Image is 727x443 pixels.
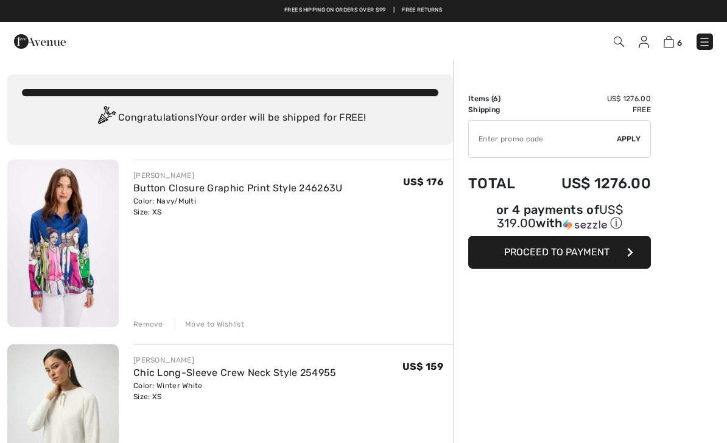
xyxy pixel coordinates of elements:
[468,93,531,104] td: Items ( )
[493,94,498,103] span: 6
[664,36,674,48] img: Shopping Bag
[14,29,66,54] img: 1ère Avenue
[22,106,438,130] div: Congratulations! Your order will be shipped for FREE!
[614,37,624,47] img: Search
[468,163,531,204] td: Total
[133,367,337,378] a: Chic Long-Sleeve Crew Neck Style 254955
[133,355,337,366] div: [PERSON_NAME]
[393,6,395,15] span: |
[639,36,649,48] img: My Info
[504,246,609,258] span: Proceed to Payment
[563,219,607,230] img: Sezzle
[133,170,343,181] div: [PERSON_NAME]
[94,106,118,130] img: Congratulation2.svg
[133,196,343,218] div: Color: Navy/Multi Size: XS
[531,104,651,115] td: Free
[175,319,244,330] div: Move to Wishlist
[664,34,682,49] a: 6
[698,36,711,48] img: Menu
[7,160,119,327] img: Button Closure Graphic Print Style 246263U
[403,176,443,188] span: US$ 176
[468,204,651,232] div: or 4 payments of with
[284,6,386,15] a: Free shipping on orders over $99
[402,361,443,372] span: US$ 159
[402,6,443,15] a: Free Returns
[468,204,651,236] div: or 4 payments ofUS$ 319.00withSezzle Click to learn more about Sezzle
[133,380,337,402] div: Color: Winter White Size: XS
[468,104,531,115] td: Shipping
[677,38,682,48] span: 6
[497,202,623,230] span: US$ 319.00
[133,182,343,194] a: Button Closure Graphic Print Style 246263U
[617,133,641,144] span: Apply
[14,35,66,46] a: 1ère Avenue
[531,93,651,104] td: US$ 1276.00
[468,236,651,269] button: Proceed to Payment
[531,163,651,204] td: US$ 1276.00
[133,319,163,330] div: Remove
[469,121,617,157] input: Promo code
